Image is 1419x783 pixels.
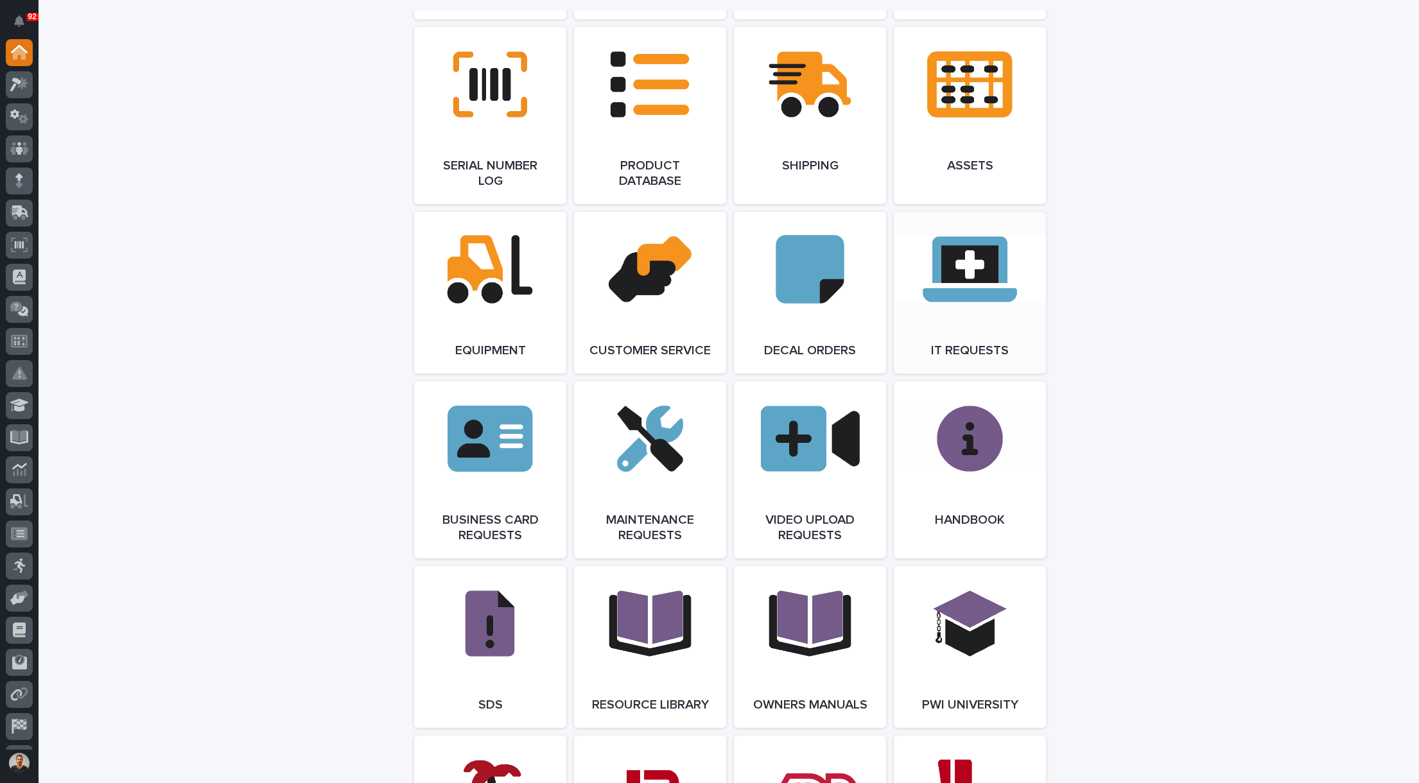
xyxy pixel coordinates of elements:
a: Maintenance Requests [574,381,726,558]
a: Customer Service [574,212,726,374]
a: Serial Number Log [414,27,566,204]
a: Owners Manuals [734,566,886,728]
a: SDS [414,566,566,728]
a: Resource Library [574,566,726,728]
p: 92 [28,12,37,21]
a: PWI University [894,566,1046,728]
a: Product Database [574,27,726,204]
a: Decal Orders [734,212,886,374]
a: Equipment [414,212,566,374]
div: Notifications92 [16,15,33,36]
button: Notifications [6,8,33,35]
a: Handbook [894,381,1046,558]
button: users-avatar [6,750,33,777]
a: Assets [894,27,1046,204]
a: Video Upload Requests [734,381,886,558]
a: Business Card Requests [414,381,566,558]
a: IT Requests [894,212,1046,374]
a: Shipping [734,27,886,204]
